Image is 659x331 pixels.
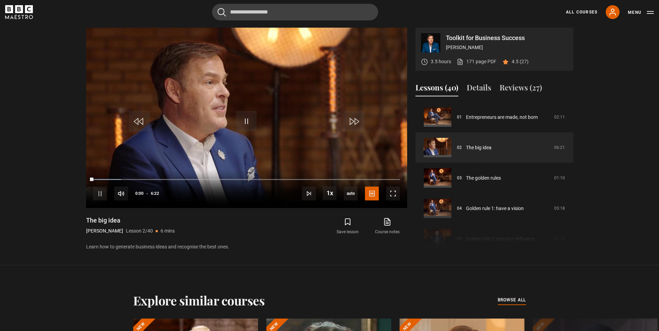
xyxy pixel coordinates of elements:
[466,144,492,151] a: The big idea
[146,191,148,196] span: -
[126,227,153,235] p: Lesson 2/40
[151,187,159,200] span: 6:22
[466,174,501,182] a: The golden rules
[302,187,316,200] button: Next Lesson
[467,82,491,96] button: Details
[446,44,568,51] p: [PERSON_NAME]
[344,187,358,200] span: auto
[114,187,128,200] button: Mute
[86,243,407,250] p: Learn how to generate business ideas and recognise the best ones.
[323,186,337,200] button: Playback Rate
[457,58,496,65] a: 171 page PDF
[93,179,400,180] div: Progress Bar
[5,5,33,19] svg: BBC Maestro
[512,58,529,65] p: 4.5 (27)
[466,114,538,121] a: Entrepreneurs are made, not born
[161,227,175,235] p: 6 mins
[386,187,400,200] button: Fullscreen
[500,82,542,96] button: Reviews (27)
[328,216,367,236] button: Save lesson
[367,216,407,236] a: Course notes
[93,187,107,200] button: Pause
[344,187,358,200] div: Current quality: 720p
[133,293,265,308] h2: Explore similar courses
[628,9,654,16] button: Toggle navigation
[431,58,451,65] p: 3.5 hours
[446,35,568,41] p: Toolkit for Business Success
[218,8,226,17] button: Submit the search query
[86,227,123,235] p: [PERSON_NAME]
[365,187,379,200] button: Captions
[86,28,407,208] video-js: Video Player
[498,296,526,304] a: browse all
[466,205,524,212] a: Golden rule 1: have a vision
[212,4,378,20] input: Search
[415,82,458,96] button: Lessons (40)
[135,187,144,200] span: 0:00
[566,9,597,15] a: All Courses
[86,216,175,225] h1: The big idea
